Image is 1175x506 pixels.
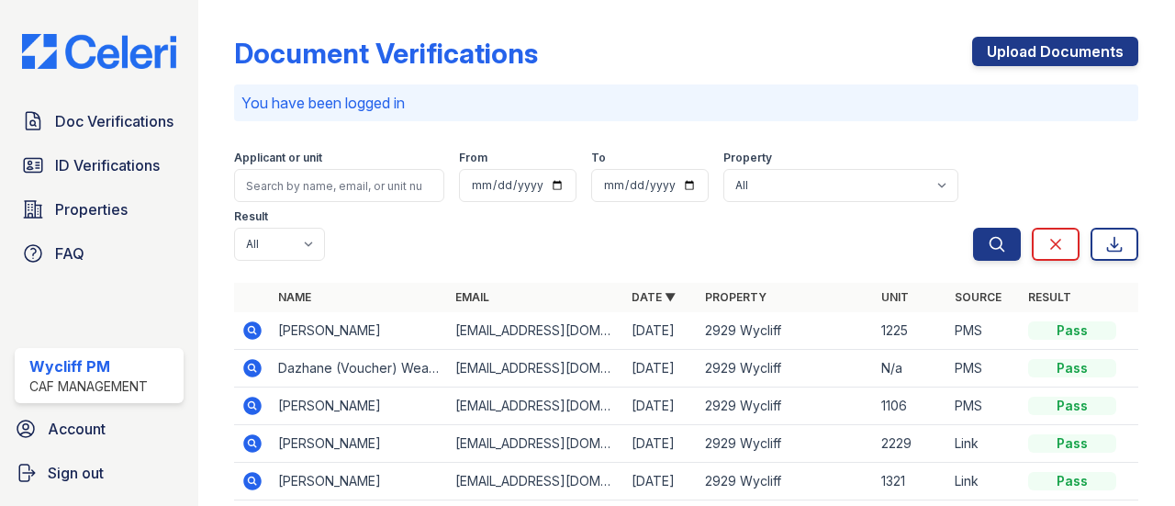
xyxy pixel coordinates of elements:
[947,463,1021,500] td: Link
[271,350,447,388] td: Dazhane (Voucher) Weatherall
[705,290,767,304] a: Property
[1028,321,1116,340] div: Pass
[234,37,538,70] div: Document Verifications
[55,154,160,176] span: ID Verifications
[448,312,624,350] td: [EMAIL_ADDRESS][DOMAIN_NAME]
[29,355,148,377] div: Wycliff PM
[1028,434,1116,453] div: Pass
[698,463,874,500] td: 2929 Wycliff
[7,410,191,447] a: Account
[241,92,1131,114] p: You have been logged in
[271,425,447,463] td: [PERSON_NAME]
[1028,472,1116,490] div: Pass
[624,463,698,500] td: [DATE]
[271,388,447,425] td: [PERSON_NAME]
[448,350,624,388] td: [EMAIL_ADDRESS][DOMAIN_NAME]
[29,377,148,396] div: CAF Management
[947,425,1021,463] td: Link
[15,147,184,184] a: ID Verifications
[271,463,447,500] td: [PERSON_NAME]
[448,388,624,425] td: [EMAIL_ADDRESS][DOMAIN_NAME]
[1028,397,1116,415] div: Pass
[874,425,947,463] td: 2229
[278,290,311,304] a: Name
[55,242,84,264] span: FAQ
[955,290,1002,304] a: Source
[15,191,184,228] a: Properties
[15,103,184,140] a: Doc Verifications
[972,37,1138,66] a: Upload Documents
[15,235,184,272] a: FAQ
[455,290,489,304] a: Email
[624,312,698,350] td: [DATE]
[459,151,487,165] label: From
[698,425,874,463] td: 2929 Wycliff
[874,350,947,388] td: N/a
[591,151,606,165] label: To
[1028,359,1116,377] div: Pass
[55,198,128,220] span: Properties
[448,463,624,500] td: [EMAIL_ADDRESS][DOMAIN_NAME]
[698,350,874,388] td: 2929 Wycliff
[947,312,1021,350] td: PMS
[48,462,104,484] span: Sign out
[723,151,772,165] label: Property
[874,388,947,425] td: 1106
[624,425,698,463] td: [DATE]
[947,350,1021,388] td: PMS
[624,350,698,388] td: [DATE]
[7,455,191,491] a: Sign out
[874,463,947,500] td: 1321
[55,110,173,132] span: Doc Verifications
[448,425,624,463] td: [EMAIL_ADDRESS][DOMAIN_NAME]
[881,290,909,304] a: Unit
[698,312,874,350] td: 2929 Wycliff
[632,290,676,304] a: Date ▼
[234,169,444,202] input: Search by name, email, or unit number
[947,388,1021,425] td: PMS
[271,312,447,350] td: [PERSON_NAME]
[7,34,191,69] img: CE_Logo_Blue-a8612792a0a2168367f1c8372b55b34899dd931a85d93a1a3d3e32e68fde9ad4.png
[1028,290,1071,304] a: Result
[234,151,322,165] label: Applicant or unit
[624,388,698,425] td: [DATE]
[234,209,268,224] label: Result
[48,418,106,440] span: Account
[698,388,874,425] td: 2929 Wycliff
[874,312,947,350] td: 1225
